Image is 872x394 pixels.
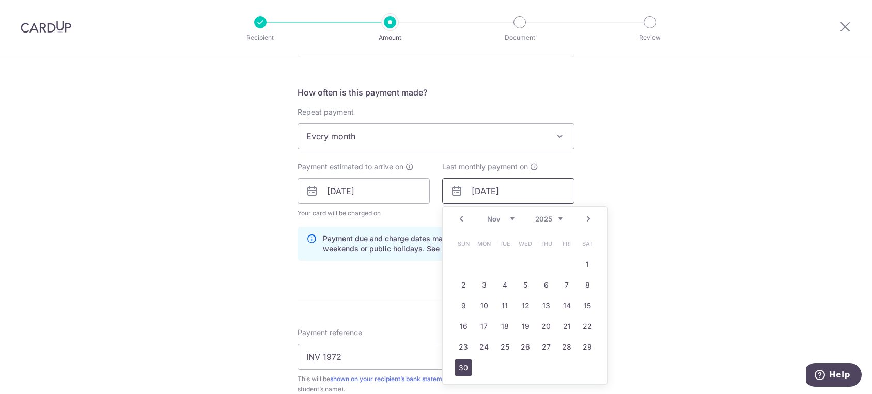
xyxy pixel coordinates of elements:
a: 19 [517,318,534,335]
a: 1 [579,256,596,273]
p: Document [481,33,558,43]
h5: How often is this payment made? [298,86,574,99]
a: 10 [476,297,492,314]
a: 24 [476,339,492,355]
a: 5 [517,277,534,293]
a: shown on your recipient’s bank statement [330,375,451,383]
a: 23 [455,339,472,355]
p: Amount [352,33,428,43]
p: Recipient [222,33,299,43]
a: 25 [496,339,513,355]
span: Last monthly payment on [442,162,528,172]
span: Every month [298,123,574,149]
a: 6 [538,277,554,293]
a: Next [582,213,595,225]
span: Sunday [455,235,472,252]
a: 22 [579,318,596,335]
a: 12 [517,297,534,314]
span: Thursday [538,235,554,252]
a: 29 [579,339,596,355]
a: 13 [538,297,554,314]
a: 14 [558,297,575,314]
span: Friday [558,235,575,252]
a: 28 [558,339,575,355]
a: 9 [455,297,472,314]
span: Saturday [579,235,596,252]
a: 30 [455,359,472,376]
span: Payment estimated to arrive on [298,162,403,172]
a: 26 [517,339,534,355]
a: 16 [455,318,472,335]
p: Review [612,33,688,43]
img: CardUp [21,21,71,33]
span: Payment reference [298,327,362,338]
a: 3 [476,277,492,293]
a: 15 [579,297,596,314]
a: 4 [496,277,513,293]
p: Payment due and charge dates may be adjusted if it falls on weekends or public holidays. See fina... [323,233,566,254]
label: Repeat payment [298,107,354,117]
a: 2 [455,277,472,293]
iframe: Opens a widget where you can find more information [806,363,862,389]
a: 20 [538,318,554,335]
input: DD / MM / YYYY [442,178,574,204]
a: 21 [558,318,575,335]
input: DD / MM / YYYY [298,178,430,204]
a: 7 [558,277,575,293]
a: 27 [538,339,554,355]
span: Every month [298,124,574,149]
span: Monday [476,235,492,252]
a: 11 [496,297,513,314]
a: 18 [496,318,513,335]
span: Wednesday [517,235,534,252]
span: Tuesday [496,235,513,252]
a: Prev [455,213,468,225]
a: 8 [579,277,596,293]
a: 17 [476,318,492,335]
span: Your card will be charged on [298,208,430,218]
